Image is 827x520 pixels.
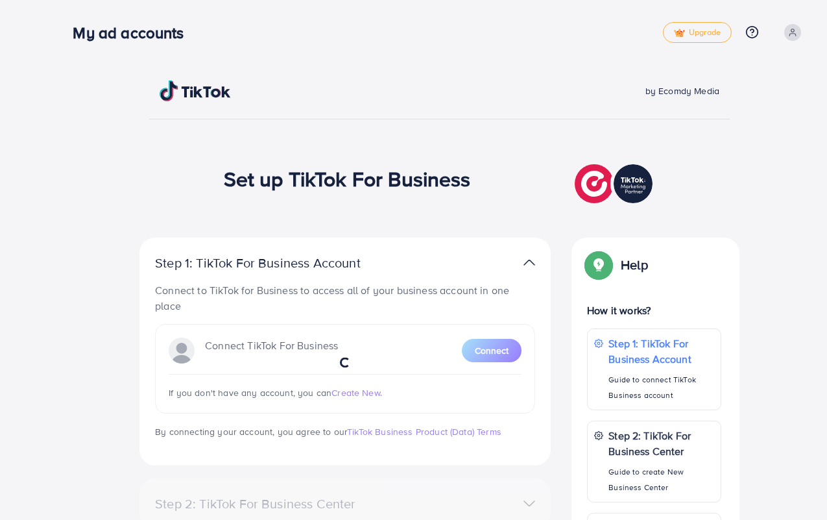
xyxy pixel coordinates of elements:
img: TikTok partner [523,253,535,272]
h1: Set up TikTok For Business [224,166,471,191]
img: TikTok partner [575,161,656,206]
a: tickUpgrade [663,22,732,43]
p: Help [621,257,648,273]
span: Upgrade [674,28,721,38]
p: How it works? [587,303,721,318]
p: Step 2: TikTok For Business Center [608,428,714,459]
p: Step 1: TikTok For Business Account [608,336,714,367]
img: Popup guide [587,253,610,277]
p: Guide to connect TikTok Business account [608,372,714,403]
img: tick [674,29,685,38]
p: Guide to create New Business Center [608,464,714,495]
p: Step 1: TikTok For Business Account [155,255,402,271]
h3: My ad accounts [73,23,194,42]
img: TikTok [160,80,231,101]
span: by Ecomdy Media [645,84,719,97]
